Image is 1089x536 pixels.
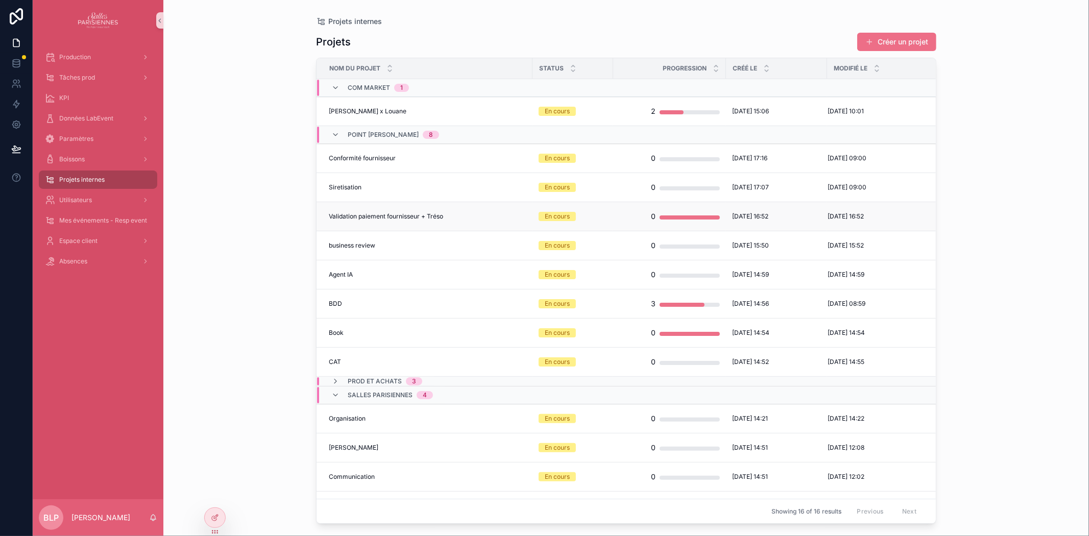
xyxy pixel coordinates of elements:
[619,264,720,285] a: 0
[329,241,526,250] a: business review
[59,216,147,225] span: Mes événements - Resp event
[828,154,938,162] a: [DATE] 09:00
[545,270,570,279] div: En cours
[400,84,403,92] div: 1
[651,264,656,285] div: 0
[329,64,380,72] span: Nom du projet
[539,357,607,367] a: En cours
[39,211,157,230] a: Mes événements - Resp event
[39,252,157,271] a: Absences
[828,473,938,481] a: [DATE] 12:02
[539,212,607,221] a: En cours
[59,176,105,184] span: Projets internes
[828,212,864,221] span: [DATE] 16:52
[663,64,707,72] span: Progression
[828,241,938,250] a: [DATE] 15:52
[732,358,769,366] span: [DATE] 14:52
[651,467,656,487] div: 0
[828,300,938,308] a: [DATE] 08:59
[545,443,570,452] div: En cours
[412,377,416,385] div: 3
[732,444,768,452] span: [DATE] 14:51
[545,357,570,367] div: En cours
[329,183,361,191] span: Siretisation
[545,183,570,192] div: En cours
[619,437,720,458] a: 0
[316,35,351,49] h1: Projets
[828,271,938,279] a: [DATE] 14:59
[329,212,526,221] a: Validation paiement fournisseur + Tréso
[71,513,130,523] p: [PERSON_NAME]
[732,300,821,308] a: [DATE] 14:56
[828,212,938,221] a: [DATE] 16:52
[828,107,864,115] span: [DATE] 10:01
[329,415,526,423] a: Organisation
[539,270,607,279] a: En cours
[857,33,936,51] button: Créer un projet
[59,237,98,245] span: Espace client
[732,154,767,162] span: [DATE] 17:16
[329,154,396,162] span: Conformité fournisseur
[651,101,656,121] div: 2
[39,89,157,107] a: KPI
[545,154,570,163] div: En cours
[39,130,157,148] a: Paramètres
[732,358,821,366] a: [DATE] 14:52
[651,496,656,516] div: 0
[834,64,867,72] span: Modifié le
[828,415,864,423] span: [DATE] 14:22
[732,329,821,337] a: [DATE] 14:54
[828,107,938,115] a: [DATE] 10:01
[732,154,821,162] a: [DATE] 17:16
[59,155,85,163] span: Boissons
[651,235,656,256] div: 0
[329,473,375,481] span: Communication
[39,68,157,87] a: Tâches prod
[59,53,91,61] span: Production
[545,107,570,116] div: En cours
[545,212,570,221] div: En cours
[732,183,821,191] a: [DATE] 17:07
[545,472,570,481] div: En cours
[828,154,866,162] span: [DATE] 09:00
[732,415,768,423] span: [DATE] 14:21
[619,177,720,198] a: 0
[59,94,69,102] span: KPI
[732,107,821,115] a: [DATE] 15:06
[732,473,768,481] span: [DATE] 14:51
[329,107,406,115] span: [PERSON_NAME] x Louane
[828,329,938,337] a: [DATE] 14:54
[39,191,157,209] a: Utilisateurs
[329,183,526,191] a: Siretisation
[316,16,382,27] a: Projets internes
[329,329,526,337] a: Book
[732,473,821,481] a: [DATE] 14:51
[828,300,865,308] span: [DATE] 08:59
[539,443,607,452] a: En cours
[329,358,526,366] a: CAT
[619,235,720,256] a: 0
[651,408,656,429] div: 0
[348,131,419,139] span: Point [PERSON_NAME]
[828,329,865,337] span: [DATE] 14:54
[78,12,118,29] img: App logo
[39,170,157,189] a: Projets internes
[732,415,821,423] a: [DATE] 14:21
[828,415,938,423] a: [DATE] 14:22
[348,377,402,385] span: Prod et achats
[651,148,656,168] div: 0
[59,135,93,143] span: Paramètres
[329,212,443,221] span: Validation paiement fournisseur + Tréso
[732,212,768,221] span: [DATE] 16:52
[429,131,433,139] div: 8
[828,358,938,366] a: [DATE] 14:55
[733,64,757,72] span: Créé le
[651,206,656,227] div: 0
[828,358,864,366] span: [DATE] 14:55
[545,299,570,308] div: En cours
[619,352,720,372] a: 0
[732,271,769,279] span: [DATE] 14:59
[43,511,59,524] span: BLP
[423,391,427,399] div: 4
[771,507,841,516] span: Showing 16 of 16 results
